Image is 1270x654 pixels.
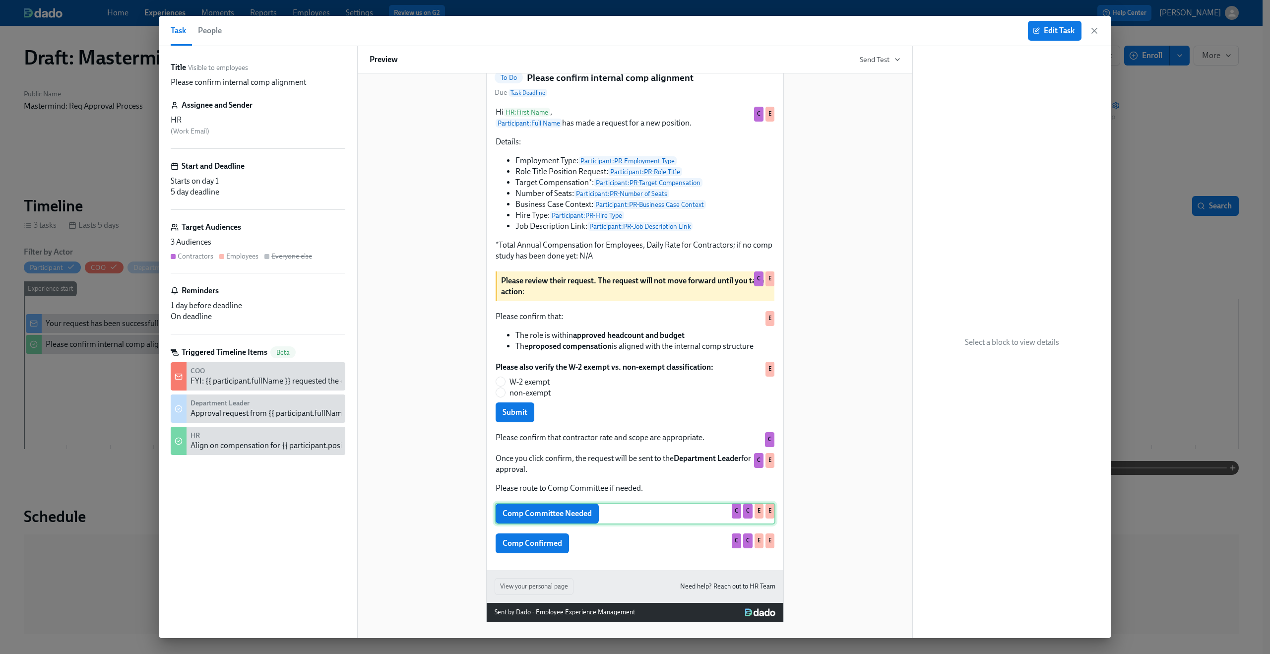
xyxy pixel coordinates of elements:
div: Used by Employees audience [755,504,763,519]
div: COOFYI: {{ participant.fullName }} requested the opening of position {{ participant.prRoleTitle }} [171,362,345,391]
div: Contractors [178,252,213,261]
div: Used by Employees audience [765,362,774,377]
strong: COO [190,367,205,375]
div: Used by Contractors audience [765,432,774,447]
strong: HR [190,431,200,440]
div: Department LeaderApproval request from {{ participant.fullName }} [171,394,345,423]
div: HiHR:First Name, Participant:Full Namehas made a request for a new position. Details: Employment ... [495,106,775,262]
div: Used by Employees audience [765,453,774,468]
span: 5 day deadline [171,187,219,196]
div: Used by Contractors audience [754,453,763,468]
div: Used by Employees audience [765,311,774,326]
h6: Triggered Timeline Items [182,347,267,358]
button: Send Test [860,55,900,65]
a: Need help? Reach out to HR Team [680,581,775,592]
div: On deadline [171,311,345,322]
button: View your personal page [495,578,573,595]
span: Edit Task [1035,26,1075,36]
span: Task [171,24,186,38]
h6: Assignee and Sender [182,100,253,111]
label: Title [171,62,186,73]
div: 3 Audiences [171,237,345,248]
div: Used by Employees audience [755,533,763,548]
div: 1 day before deadline [171,300,345,311]
span: View your personal page [500,582,568,591]
div: Used by Employees audience [765,533,774,548]
img: Dado [745,608,775,616]
strong: Department Leader [190,399,250,407]
div: Approval request from {{ participant.fullName }} [190,408,354,419]
div: Used by Contractors audience [754,107,763,122]
h6: Reminders [182,285,219,296]
h6: Preview [370,54,398,65]
div: Once you click confirm, the request will be sent to theDepartment Leaderfor approval. Please rout... [495,452,775,495]
div: Comp ConfirmedCCEE [495,532,775,554]
div: Everyone else [271,252,312,261]
span: To Do [495,74,523,81]
div: Used by Employees audience [765,107,774,122]
span: Beta [270,349,296,356]
span: Visible to employees [188,63,248,72]
div: Please also verify the W-2 exempt vs. non-exempt classification:W-2 exemptnon-exemptSubmitE [495,361,775,423]
div: Starts on day 1 [171,176,345,187]
div: Employees [226,252,258,261]
span: Due [495,88,547,98]
div: Used by Contractors audience [732,504,741,519]
div: Used by Contractors audience [743,533,753,548]
div: HR [171,115,345,126]
div: FYI: {{ participant.fullName }} requested the opening of position {{ participant.prRoleTitle }} [190,376,499,387]
div: Select a block to view details [913,46,1111,638]
div: Please confirm that: The role is withinapproved headcount and budget Theproposed compensationis a... [495,310,775,353]
div: Align on compensation for {{ participant.positionRequestRoleTitle }} [190,440,421,451]
div: Please review their request. The request will not move forward until you take action:CE [495,270,775,302]
span: People [198,24,222,38]
h6: Start and Deadline [182,161,245,172]
div: Please confirm that contractor rate and scope are appropriate.C [495,431,775,444]
div: HRAlign on compensation for {{ participant.positionRequestRoleTitle }} [171,427,345,455]
p: Please confirm internal comp alignment [171,77,306,88]
div: Used by Contractors audience [732,533,741,548]
button: Edit Task [1028,21,1081,41]
h5: Please confirm internal comp alignment [527,71,694,84]
span: ( Work Email ) [171,127,209,135]
div: Used by Contractors audience [754,271,763,286]
div: Used by Employees audience [765,271,774,286]
span: Task Deadline [508,89,547,97]
div: Used by Employees audience [765,504,774,519]
div: Comp Committee NeededCCEE [495,503,775,524]
div: Used by Contractors audience [743,504,753,519]
h6: Target Audiences [182,222,241,233]
div: Sent by Dado - Employee Experience Management [495,607,635,618]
